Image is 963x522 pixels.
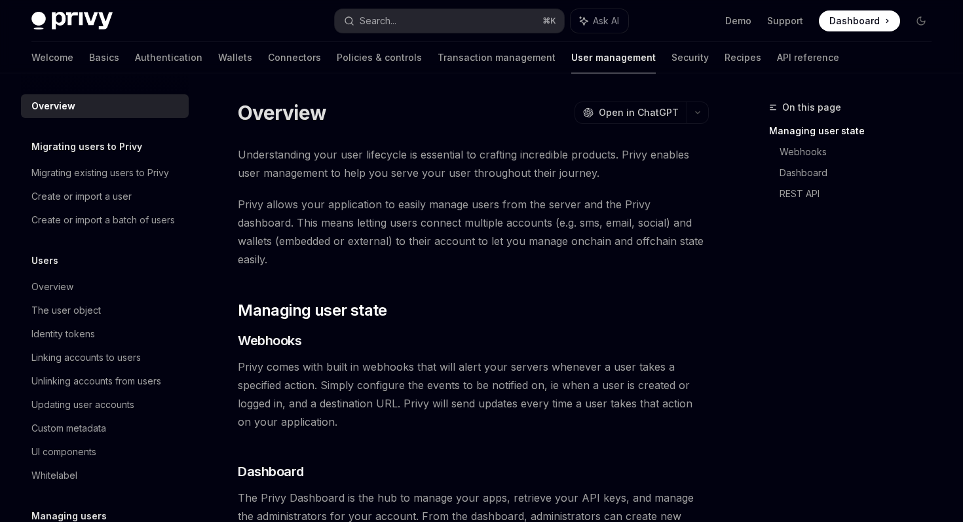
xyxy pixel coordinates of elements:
[542,16,556,26] span: ⌘ K
[911,10,932,31] button: Toggle dark mode
[89,42,119,73] a: Basics
[238,331,301,350] span: Webhooks
[725,42,761,73] a: Recipes
[31,444,96,460] div: UI components
[238,300,387,321] span: Managing user state
[31,189,132,204] div: Create or import a user
[571,9,628,33] button: Ask AI
[21,275,189,299] a: Overview
[31,12,113,30] img: dark logo
[571,42,656,73] a: User management
[31,420,106,436] div: Custom metadata
[21,346,189,369] a: Linking accounts to users
[21,440,189,464] a: UI components
[780,162,942,183] a: Dashboard
[599,106,679,119] span: Open in ChatGPT
[31,397,134,413] div: Updating user accounts
[21,464,189,487] a: Whitelabel
[31,139,142,155] h5: Migrating users to Privy
[31,279,73,295] div: Overview
[829,14,880,28] span: Dashboard
[21,393,189,417] a: Updating user accounts
[238,462,304,481] span: Dashboard
[238,358,709,431] span: Privy comes with built in webhooks that will alert your servers whenever a user takes a specified...
[335,9,563,33] button: Search...⌘K
[21,208,189,232] a: Create or import a batch of users
[31,468,77,483] div: Whitelabel
[21,299,189,322] a: The user object
[360,13,396,29] div: Search...
[21,369,189,393] a: Unlinking accounts from users
[238,101,326,124] h1: Overview
[238,195,709,269] span: Privy allows your application to easily manage users from the server and the Privy dashboard. Thi...
[21,94,189,118] a: Overview
[21,161,189,185] a: Migrating existing users to Privy
[575,102,687,124] button: Open in ChatGPT
[31,253,58,269] h5: Users
[31,303,101,318] div: The user object
[238,145,709,182] span: Understanding your user lifecycle is essential to crafting incredible products. Privy enables use...
[671,42,709,73] a: Security
[135,42,202,73] a: Authentication
[218,42,252,73] a: Wallets
[782,100,841,115] span: On this page
[268,42,321,73] a: Connectors
[31,165,169,181] div: Migrating existing users to Privy
[21,185,189,208] a: Create or import a user
[777,42,839,73] a: API reference
[31,212,175,228] div: Create or import a batch of users
[780,141,942,162] a: Webhooks
[31,98,75,114] div: Overview
[31,326,95,342] div: Identity tokens
[31,350,141,365] div: Linking accounts to users
[337,42,422,73] a: Policies & controls
[21,322,189,346] a: Identity tokens
[21,417,189,440] a: Custom metadata
[780,183,942,204] a: REST API
[438,42,556,73] a: Transaction management
[767,14,803,28] a: Support
[819,10,900,31] a: Dashboard
[593,14,619,28] span: Ask AI
[31,373,161,389] div: Unlinking accounts from users
[725,14,751,28] a: Demo
[769,121,942,141] a: Managing user state
[31,42,73,73] a: Welcome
